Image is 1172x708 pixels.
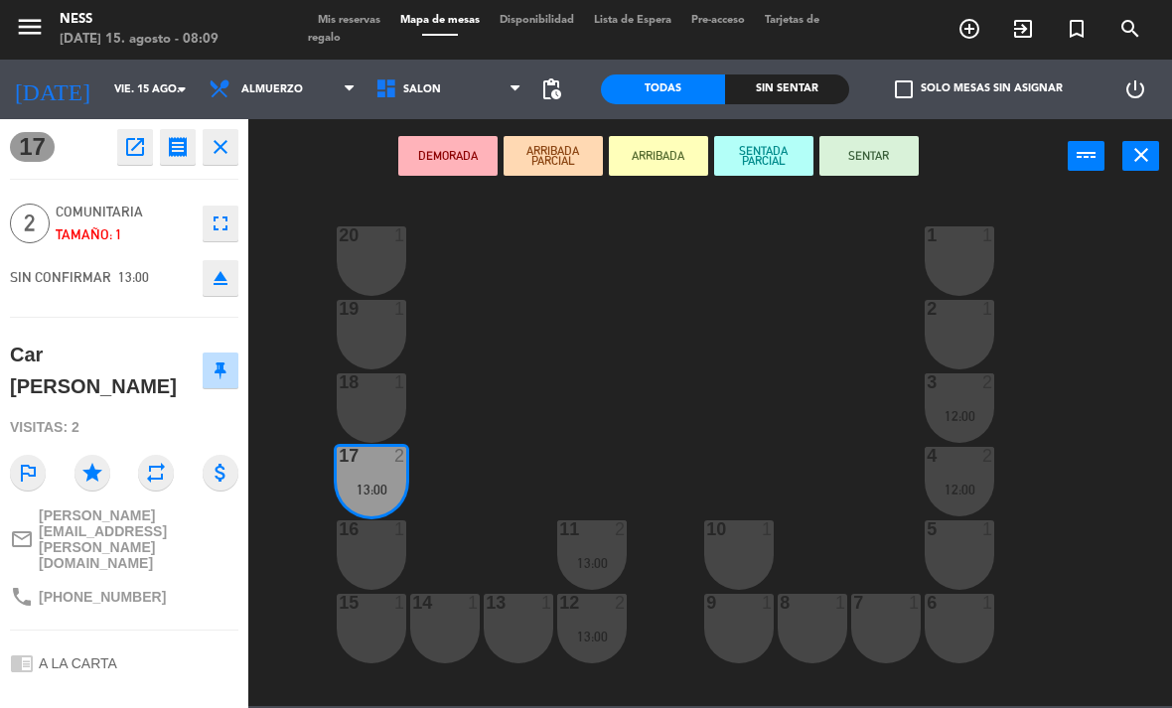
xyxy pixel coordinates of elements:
span: SALON [403,83,441,96]
i: chrome_reader_mode [10,651,34,675]
span: BUSCAR [1103,12,1157,46]
span: check_box_outline_blank [895,80,913,98]
span: [PHONE_NUMBER] [39,589,166,605]
div: 7 [853,594,854,612]
button: close [203,129,238,165]
div: 10 [706,520,707,538]
button: power_input [1068,141,1104,171]
i: power_settings_new [1123,77,1147,101]
div: 2 [982,447,994,465]
div: 8 [780,594,781,612]
button: close [1122,141,1159,171]
span: 2 [10,204,50,243]
button: fullscreen [203,206,238,241]
i: close [1129,143,1153,167]
div: 3 [927,373,928,391]
div: Todas [601,74,725,104]
div: [DATE] 15. agosto - 08:09 [60,30,219,50]
div: 18 [339,373,340,391]
button: menu [15,12,45,49]
i: receipt [166,135,190,159]
div: 15 [339,594,340,612]
span: 13:00 [118,269,149,285]
div: 14 [412,594,413,612]
div: Sin sentar [725,74,849,104]
button: receipt [160,129,196,165]
button: open_in_new [117,129,153,165]
i: repeat [138,455,174,491]
span: A LA CARTA [39,655,117,671]
i: fullscreen [209,212,232,235]
div: 1 [762,520,774,538]
button: eject [203,260,238,296]
div: 1 [909,594,921,612]
div: 12:00 [925,483,994,496]
i: search [1118,17,1142,41]
div: 12:00 [925,409,994,423]
span: 17 [10,132,55,162]
div: 1 [762,594,774,612]
span: COMUNITARIA [56,201,193,223]
i: phone [10,585,34,609]
span: Almuerzo [241,83,303,96]
div: 9 [706,594,707,612]
div: 2 [615,594,627,612]
span: Pre-acceso [681,15,755,26]
div: Car [PERSON_NAME] [10,339,197,403]
div: 12 [559,594,560,612]
button: SENTAR [819,136,919,176]
div: 13:00 [337,483,406,496]
div: 2 [615,520,627,538]
button: ARRIBADA PARCIAL [504,136,603,176]
a: mail_outline[PERSON_NAME][EMAIL_ADDRESS][PERSON_NAME][DOMAIN_NAME] [10,507,238,571]
div: 20 [339,226,340,244]
div: 13:00 [557,630,627,643]
i: power_input [1075,143,1099,167]
button: ARRIBADA [609,136,708,176]
i: star [74,455,110,491]
span: WALK IN [996,12,1050,46]
div: 17 [339,447,340,465]
div: 5 [927,520,928,538]
i: eject [209,266,232,290]
div: 1 [394,226,406,244]
button: DEMORADA [398,136,498,176]
div: 1 [394,594,406,612]
div: 1 [982,520,994,538]
i: mail_outline [10,527,34,551]
span: [PERSON_NAME][EMAIL_ADDRESS][PERSON_NAME][DOMAIN_NAME] [39,507,238,571]
button: SENTADA PARCIAL [714,136,813,176]
div: Tamaño: 1 [56,223,193,246]
div: 19 [339,300,340,318]
div: 1 [394,520,406,538]
div: Visitas: 2 [10,410,238,445]
span: RESERVAR MESA [943,12,996,46]
div: 1 [982,226,994,244]
div: 2 [982,373,994,391]
i: turned_in_not [1065,17,1089,41]
div: 1 [468,594,480,612]
div: 2 [927,300,928,318]
span: Disponibilidad [490,15,584,26]
div: 2 [394,447,406,465]
div: 1 [835,594,847,612]
div: 1 [927,226,928,244]
span: SIN CONFIRMAR [10,269,111,285]
span: Lista de Espera [584,15,681,26]
span: Reserva especial [1050,12,1103,46]
i: menu [15,12,45,42]
i: close [209,135,232,159]
div: 4 [927,447,928,465]
div: 1 [541,594,553,612]
i: outlined_flag [10,455,46,491]
i: arrow_drop_down [170,77,194,101]
span: Mis reservas [308,15,390,26]
label: Solo mesas sin asignar [895,80,1063,98]
div: 11 [559,520,560,538]
div: 16 [339,520,340,538]
i: attach_money [203,455,238,491]
div: 6 [927,594,928,612]
div: 1 [982,594,994,612]
div: 13 [486,594,487,612]
span: Mapa de mesas [390,15,490,26]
